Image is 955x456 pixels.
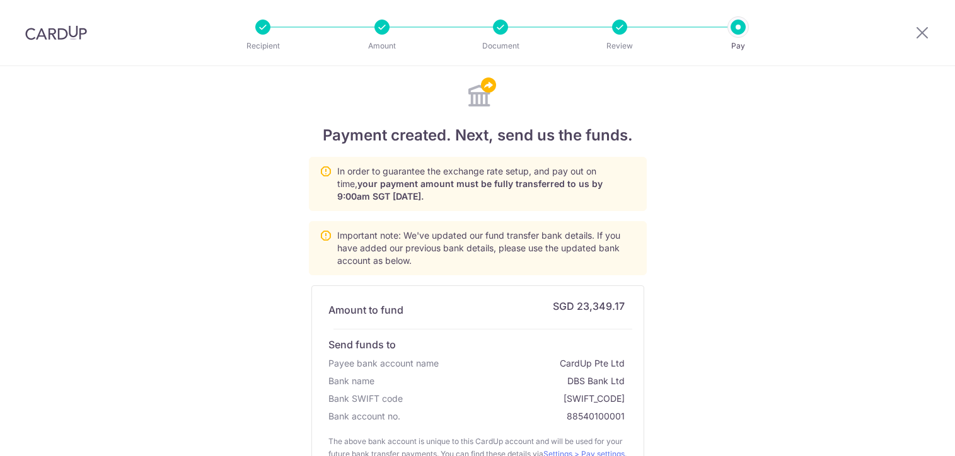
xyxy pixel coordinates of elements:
[216,40,310,52] p: Recipient
[567,408,627,425] div: 88540100001
[309,124,647,147] h4: Payment created. Next, send us the funds.
[328,390,405,408] div: Bank SWIFT code
[328,302,403,317] h4: Amount to fund
[337,165,636,203] p: In order to guarantee the exchange rate setup, and pay out on time,
[553,296,627,324] div: SGD 23,349.17
[692,40,785,52] p: Pay
[328,408,403,425] div: Bank account no.
[25,25,87,40] img: CardUp
[560,355,627,372] div: CardUp Pte Ltd
[337,229,636,267] p: Important note: We've updated our fund transfer bank details. If you have added our previous bank...
[564,390,627,408] div: [SWIFT_CODE]
[573,40,666,52] p: Review
[328,372,377,390] div: Bank name
[567,372,627,390] div: DBS Bank Ltd
[337,178,603,202] span: your payment amount must be fully transferred to us by 9:00am SGT [DATE].
[328,355,441,372] div: Payee bank account name
[335,40,429,52] p: Amount
[328,334,398,355] div: Send funds to
[454,40,547,52] p: Document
